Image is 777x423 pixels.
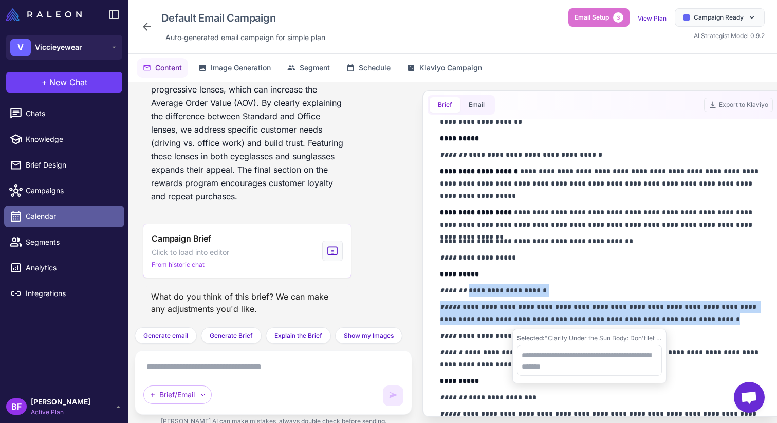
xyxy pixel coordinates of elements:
span: Calendar [26,211,116,222]
span: Generate Brief [210,331,253,340]
span: Analytics [26,262,116,273]
button: VViccieyewear [6,35,122,60]
div: V [10,39,31,56]
p: This educational campaign aims to inform customers about a high-value product, progressive lenses... [151,56,343,203]
span: Campaigns [26,185,116,196]
span: Show my Images [344,331,394,340]
div: What do you think of this brief? We can make any adjustments you'd like. [143,286,351,319]
span: Segment [300,62,330,73]
button: Image Generation [192,58,277,78]
span: 3 [613,12,623,23]
button: Klaviyo Campaign [401,58,488,78]
span: Click to load into editor [152,247,229,258]
span: Explain the Brief [274,331,322,340]
button: Explain the Brief [266,327,331,344]
button: Brief [430,97,460,113]
div: Brief/Email [143,385,212,404]
button: Email Setup3 [568,8,630,27]
span: Email Setup [575,13,609,22]
span: Segments [26,236,116,248]
span: + [42,76,47,88]
span: Campaign Brief [152,232,211,245]
span: Auto‑generated email campaign for simple plan [165,32,325,43]
a: Analytics [4,257,124,279]
button: Export to Klaviyo [704,98,773,112]
button: Generate email [135,327,197,344]
span: Klaviyo Campaign [419,62,482,73]
span: Content [155,62,182,73]
span: Campaign Ready [694,13,744,22]
img: Raleon Logo [6,8,82,21]
span: New Chat [49,76,87,88]
span: Chats [26,108,116,119]
a: Chats [4,103,124,124]
span: Viccieyewear [35,42,82,53]
a: Integrations [4,283,124,304]
a: Segments [4,231,124,253]
button: Segment [281,58,336,78]
button: Generate Brief [201,327,262,344]
span: Schedule [359,62,391,73]
span: AI Strategist Model 0.9.2 [694,32,765,40]
button: Schedule [340,58,397,78]
button: Show my Images [335,327,402,344]
span: Brief Design [26,159,116,171]
span: Image Generation [211,62,271,73]
div: "Clarity Under the Sun Body: Don't let the sun compromise your vision. Add our high-performance p... [517,334,662,343]
a: Knowledge [4,128,124,150]
span: From historic chat [152,260,205,269]
a: Campaigns [4,180,124,201]
span: [PERSON_NAME] [31,396,90,408]
a: View Plan [638,14,667,22]
span: Integrations [26,288,116,299]
button: Email [460,97,493,113]
span: Knowledge [26,134,116,145]
button: +New Chat [6,72,122,93]
a: Calendar [4,206,124,227]
a: Brief Design [4,154,124,176]
a: Raleon Logo [6,8,86,21]
div: Click to edit campaign name [157,8,329,28]
button: Content [137,58,188,78]
span: Selected: [517,334,545,342]
div: BF [6,398,27,415]
div: Open chat [734,382,765,413]
div: Click to edit description [161,30,329,45]
span: Active Plan [31,408,90,417]
span: Generate email [143,331,188,340]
